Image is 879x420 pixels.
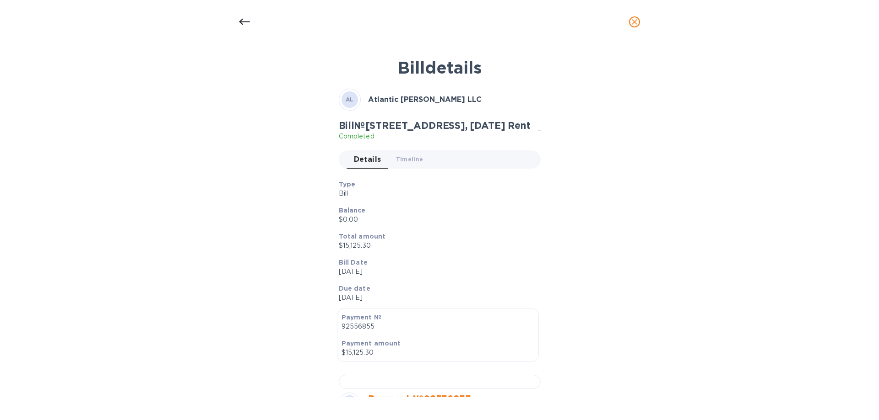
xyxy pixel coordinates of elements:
b: Atlantic [PERSON_NAME] LLC [368,95,482,104]
b: Type [339,181,356,188]
b: AL [346,96,354,103]
span: Timeline [396,154,423,164]
p: Bill [339,189,533,198]
button: close [624,11,646,33]
p: [DATE] [339,293,533,303]
b: Payment № [342,314,381,321]
p: [DATE] [339,267,533,276]
p: $0.00 [339,215,533,224]
p: $15,125.30 [339,241,533,250]
b: Balance [339,207,366,214]
h2: Bill № [STREET_ADDRESS], [DATE] Rent [339,120,531,131]
p: Completed [339,132,531,141]
b: Due date [339,285,370,292]
b: Bill details [398,58,482,78]
a: Payment № 92556855 [368,393,471,404]
p: 92556855 [342,322,534,331]
b: Bill Date [339,259,368,266]
p: $15,125.30 [342,348,534,357]
span: Details [354,153,381,166]
b: Payment amount [342,340,401,347]
b: Total amount [339,233,386,240]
